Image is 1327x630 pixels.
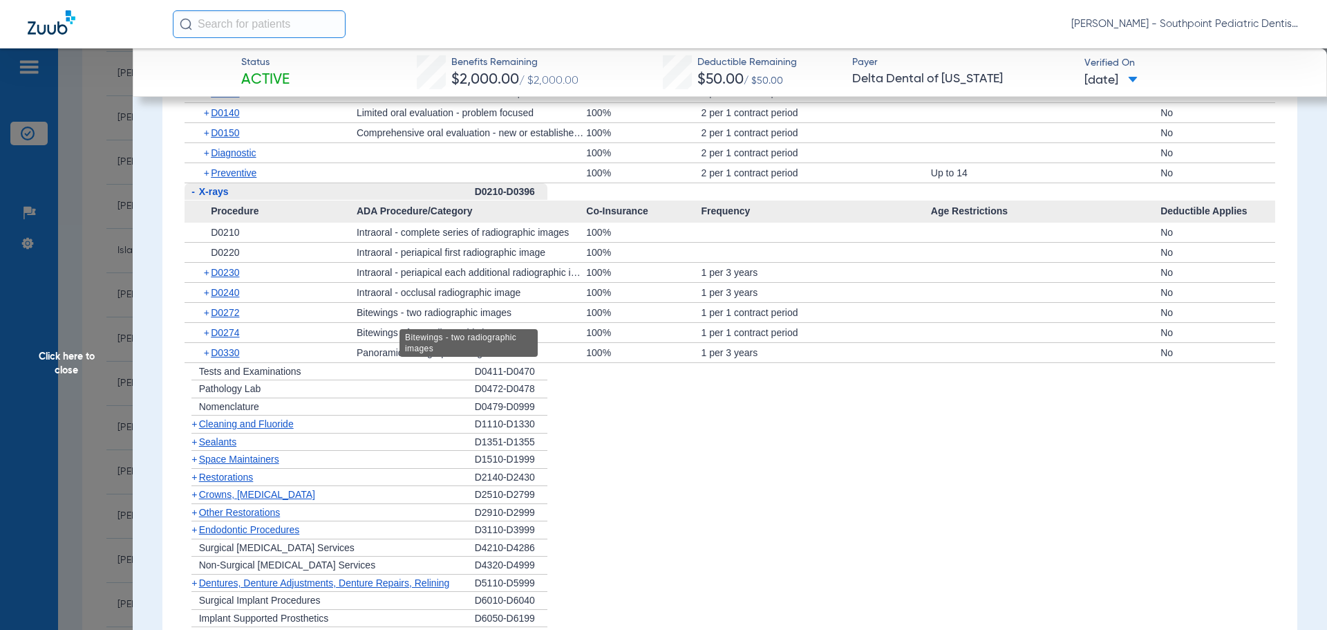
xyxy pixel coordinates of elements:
[357,323,586,342] div: Bitewings - four radiographic images
[211,267,239,278] span: D0230
[1071,17,1299,31] span: [PERSON_NAME] - Southpoint Pediatric Dentistry
[211,247,239,258] span: D0220
[199,577,450,589] span: Dentures, Denture Adjustments, Denture Repairs, Relining
[191,454,197,465] span: +
[211,87,239,98] span: D0120
[204,343,211,362] span: +
[586,323,701,342] div: 100%
[475,557,547,575] div: D4320-D4999
[204,283,211,302] span: +
[475,486,547,504] div: D2510-D2799
[241,55,290,70] span: Status
[701,123,930,142] div: 2 per 1 contract period
[475,416,547,434] div: D1110-D1330
[204,123,211,142] span: +
[191,507,197,518] span: +
[1160,143,1275,163] div: No
[211,227,239,238] span: D0210
[180,18,192,30] img: Search Icon
[199,507,281,518] span: Other Restorations
[1084,72,1138,89] span: [DATE]
[701,343,930,362] div: 1 per 3 years
[586,303,701,322] div: 100%
[451,55,578,70] span: Benefits Remaining
[211,327,239,338] span: D0274
[211,347,239,358] span: D0330
[586,163,701,183] div: 100%
[357,343,586,362] div: Panoramic radiographic image
[199,595,321,606] span: Surgical Implant Procedures
[199,472,254,483] span: Restorations
[357,303,586,322] div: Bitewings - two radiographic images
[475,539,547,557] div: D4210-D4286
[697,55,797,70] span: Deductible Remaining
[697,73,744,87] span: $50.00
[701,323,930,342] div: 1 per 1 contract period
[475,434,547,452] div: D1351-D1355
[211,127,239,138] span: D0150
[701,163,930,183] div: 2 per 1 contract period
[28,10,75,35] img: Zuub Logo
[191,186,195,197] span: -
[204,303,211,322] span: +
[1160,303,1275,322] div: No
[211,307,239,318] span: D0272
[586,343,701,362] div: 100%
[701,263,930,282] div: 1 per 3 years
[199,613,329,624] span: Implant Supported Prosthetics
[475,592,547,610] div: D6010-D6040
[475,469,547,487] div: D2140-D2430
[586,143,701,163] div: 100%
[586,201,701,223] span: Co-Insurance
[701,103,930,122] div: 2 per 1 contract period
[586,223,701,242] div: 100%
[199,524,300,535] span: Endodontic Procedures
[357,223,586,242] div: Intraoral - complete series of radiographic images
[931,201,1160,223] span: Age Restrictions
[1160,163,1275,183] div: No
[475,610,547,628] div: D6050-D6199
[357,103,586,122] div: Limited oral evaluation - problem focused
[852,71,1073,88] span: Delta Dental of [US_STATE]
[199,401,259,412] span: Nomenclature
[451,73,519,87] span: $2,000.00
[1160,201,1275,223] span: Deductible Applies
[852,55,1073,70] span: Payer
[204,323,211,342] span: +
[204,143,211,163] span: +
[191,472,197,483] span: +
[199,383,261,394] span: Pathology Lab
[199,559,375,571] span: Non-Surgical [MEDICAL_DATA] Services
[519,75,578,86] span: / $2,000.00
[1084,56,1305,71] span: Verified On
[191,436,197,447] span: +
[475,363,547,381] div: D0411-D0470
[586,283,701,302] div: 100%
[1160,243,1275,262] div: No
[475,380,547,398] div: D0472-D0478
[1160,283,1275,302] div: No
[185,201,357,223] span: Procedure
[1160,103,1275,122] div: No
[1160,343,1275,362] div: No
[204,163,211,183] span: +
[211,147,256,158] span: Diagnostic
[586,123,701,142] div: 100%
[475,451,547,469] div: D1510-D1999
[191,418,197,429] span: +
[199,418,294,429] span: Cleaning and Fluoride
[199,542,355,553] span: Surgical [MEDICAL_DATA] Services
[357,243,586,262] div: Intraoral - periapical first radiographic image
[586,243,701,262] div: 100%
[173,10,346,38] input: Search for patients
[357,263,586,282] div: Intraoral - periapical each additional radiographic image
[191,524,197,535] span: +
[475,504,547,522] div: D2910-D2999
[1160,223,1275,242] div: No
[191,489,197,500] span: +
[1258,564,1327,630] iframe: Chat Widget
[211,167,256,178] span: Preventive
[586,103,701,122] div: 100%
[701,283,930,302] div: 1 per 3 years
[744,76,783,86] span: / $50.00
